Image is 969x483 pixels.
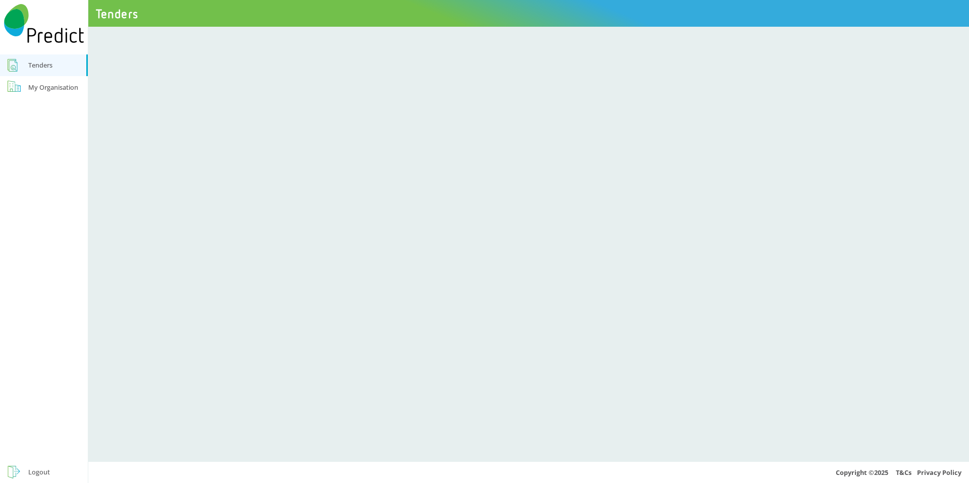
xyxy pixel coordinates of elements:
[88,461,969,483] div: Copyright © 2025
[28,81,78,93] div: My Organisation
[28,59,52,71] div: Tenders
[4,4,84,43] img: Predict Mobile
[896,468,911,477] a: T&Cs
[28,466,50,478] div: Logout
[917,468,961,477] a: Privacy Policy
